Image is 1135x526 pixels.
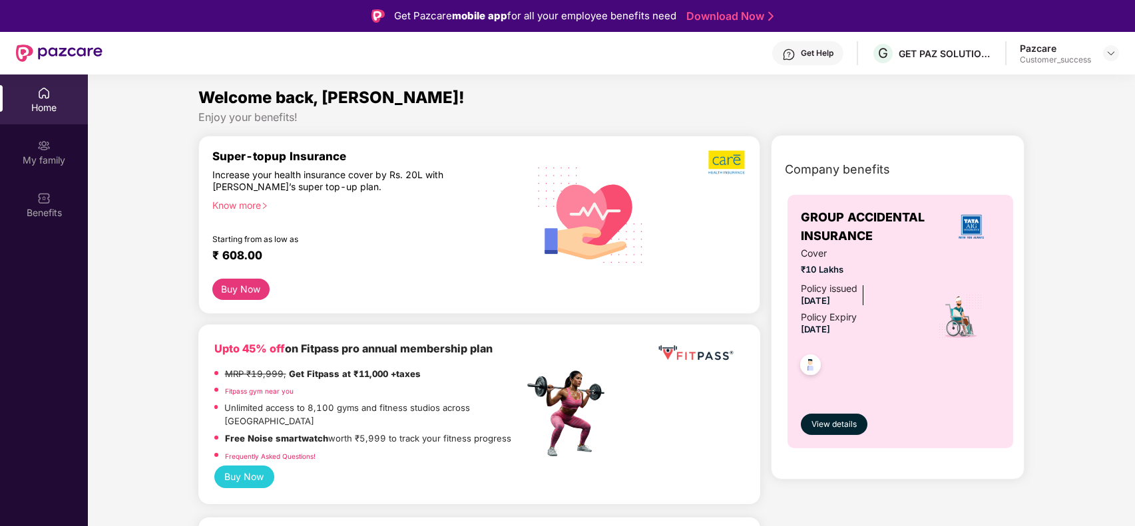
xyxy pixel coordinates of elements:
div: Super-topup Insurance [212,150,524,163]
img: insurerLogo [953,209,989,245]
b: Upto 45% off [214,342,285,355]
div: Customer_success [1020,55,1091,65]
img: Logo [371,9,385,23]
img: b5dec4f62d2307b9de63beb79f102df3.png [708,150,746,175]
button: Buy Now [214,465,275,488]
div: Pazcare [1020,42,1091,55]
strong: mobile app [452,9,507,22]
img: Stroke [768,9,774,23]
div: Policy issued [801,281,857,296]
span: [DATE] [801,324,830,334]
span: G [878,45,888,61]
img: svg+xml;base64,PHN2ZyBpZD0iQmVuZWZpdHMiIHhtbG5zPSJodHRwOi8vd3d3LnczLm9yZy8yMDAwL3N2ZyIgd2lkdGg9Ij... [37,192,51,205]
span: [DATE] [801,295,830,306]
div: Enjoy your benefits! [198,110,1025,124]
img: svg+xml;base64,PHN2ZyBpZD0iRHJvcGRvd24tMzJ4MzIiIHhtbG5zPSJodHRwOi8vd3d3LnczLm9yZy8yMDAwL3N2ZyIgd2... [1106,48,1116,59]
img: svg+xml;base64,PHN2ZyB4bWxucz0iaHR0cDovL3d3dy53My5vcmcvMjAwMC9zdmciIHdpZHRoPSI0OC45NDMiIGhlaWdodD... [794,350,827,383]
strong: Get Fitpass at ₹11,000 +taxes [289,368,421,379]
div: Starting from as low as [212,234,467,243]
button: Buy Now [212,279,270,300]
p: worth ₹5,999 to track your fitness progress [225,432,511,446]
a: Download Now [686,9,770,23]
img: svg+xml;base64,PHN2ZyB4bWxucz0iaHR0cDovL3d3dy53My5vcmcvMjAwMC9zdmciIHhtbG5zOnhsaW5rPSJodHRwOi8vd3... [527,150,654,279]
span: View details [811,418,857,431]
span: Cover [801,246,920,261]
img: fppp.png [656,340,736,365]
div: Get Pazcare for all your employee benefits need [394,8,676,24]
a: Fitpass gym near you [225,387,294,395]
span: GROUP ACCIDENTAL INSURANCE [801,208,941,246]
span: Welcome back, [PERSON_NAME]! [198,88,465,107]
div: Know more [212,199,516,209]
span: ₹10 Lakhs [801,263,920,277]
b: on Fitpass pro annual membership plan [214,342,493,355]
div: GET PAZ SOLUTIONS PRIVATE LIMTED [899,47,992,60]
strong: Free Noise smartwatch [225,433,328,444]
div: ₹ 608.00 [212,249,511,265]
img: New Pazcare Logo [16,45,103,62]
img: svg+xml;base64,PHN2ZyB3aWR0aD0iMjAiIGhlaWdodD0iMjAiIHZpZXdCb3g9IjAgMCAyMCAyMCIgZmlsbD0ibm9uZSIgeG... [37,139,51,152]
img: svg+xml;base64,PHN2ZyBpZD0iSGVscC0zMngzMiIgeG1sbnM9Imh0dHA6Ly93d3cudzMub3JnLzIwMDAvc3ZnIiB3aWR0aD... [782,48,795,61]
img: icon [937,293,983,340]
img: fpp.png [523,367,616,460]
img: svg+xml;base64,PHN2ZyBpZD0iSG9tZSIgeG1sbnM9Imh0dHA6Ly93d3cudzMub3JnLzIwMDAvc3ZnIiB3aWR0aD0iMjAiIG... [37,86,51,100]
a: Frequently Asked Questions! [225,452,316,460]
span: Company benefits [785,160,890,179]
div: Get Help [801,48,833,59]
span: right [261,202,268,209]
p: Unlimited access to 8,100 gyms and fitness studios across [GEOGRAPHIC_DATA] [224,401,523,428]
button: View details [801,414,867,435]
div: Increase your health insurance cover by Rs. 20L with [PERSON_NAME]’s super top-up plan. [212,169,467,194]
del: MRP ₹19,999, [225,368,286,379]
div: Policy Expiry [801,310,857,325]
